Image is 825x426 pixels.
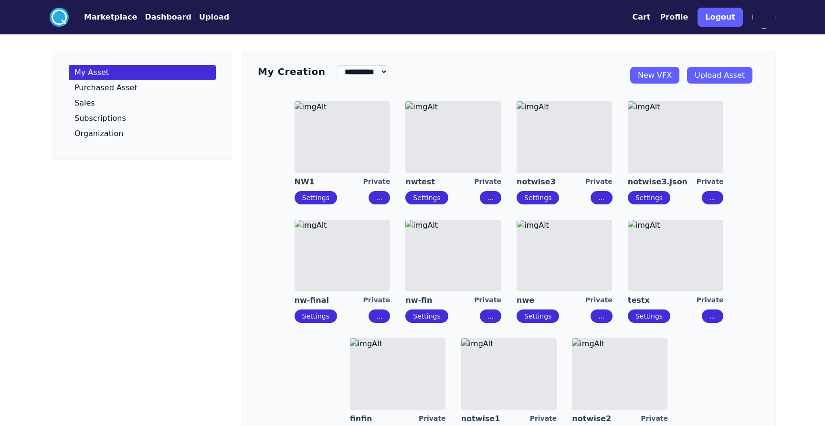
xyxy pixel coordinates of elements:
[585,295,613,306] div: Private
[752,6,775,29] img: profile
[69,65,216,80] a: My Asset
[517,309,559,323] button: Settings
[258,65,325,78] h3: My Creation
[191,11,229,23] a: Upload
[517,177,585,187] a: notwise3
[69,96,216,111] a: Sales
[74,84,137,92] p: Purchased Asset
[687,67,752,84] a: Upload Asset
[702,309,723,323] button: ...
[591,309,612,323] button: ...
[295,309,337,323] button: Settings
[84,11,137,23] button: Marketplace
[628,309,670,323] button: Settings
[660,11,688,23] button: Profile
[635,312,663,320] a: Settings
[369,309,390,323] button: ...
[591,191,612,204] button: ...
[697,177,724,187] div: Private
[350,338,445,410] img: imgAlt
[630,67,679,84] a: New VFX
[405,295,474,306] a: nw-fin
[697,295,724,306] div: Private
[69,80,216,96] a: Purchased Asset
[302,194,329,202] a: Settings
[632,11,650,23] button: Cart
[585,177,613,187] div: Private
[295,101,390,173] img: imgAlt
[295,191,337,204] button: Settings
[413,312,440,320] a: Settings
[405,101,501,173] img: imgAlt
[295,177,363,187] a: NW1
[628,295,697,306] a: testx
[628,177,697,187] a: notwise3.json
[74,115,126,122] p: Subscriptions
[413,194,440,202] a: Settings
[517,101,612,173] img: imgAlt
[295,220,390,291] img: imgAlt
[199,11,229,23] button: Upload
[517,191,559,204] button: Settings
[363,295,391,306] div: Private
[302,312,329,320] a: Settings
[69,126,216,141] a: Organization
[524,194,551,202] a: Settings
[419,414,446,424] div: Private
[628,191,670,204] button: Settings
[517,220,612,291] img: imgAlt
[572,338,667,410] img: imgAlt
[530,414,557,424] div: Private
[74,69,109,76] p: My Asset
[635,194,663,202] a: Settings
[572,414,641,424] a: notwise2
[405,191,448,204] button: Settings
[461,338,557,410] img: imgAlt
[74,130,123,138] p: Organization
[69,11,137,23] a: Marketplace
[524,312,551,320] a: Settings
[474,295,501,306] div: Private
[702,191,723,204] button: ...
[641,414,668,424] div: Private
[74,99,95,107] p: Sales
[698,8,743,27] button: Logout
[350,414,419,424] a: finfin
[363,177,391,187] div: Private
[480,191,501,204] button: ...
[698,4,743,31] a: Logout
[69,111,216,126] a: Subscriptions
[369,191,390,204] button: ...
[405,309,448,323] button: Settings
[145,11,191,23] button: Dashboard
[295,295,363,306] a: nw-final
[628,220,723,291] img: imgAlt
[461,414,530,424] a: notwise1
[628,101,723,173] img: imgAlt
[480,309,501,323] button: ...
[405,220,501,291] img: imgAlt
[405,177,474,187] a: nwtest
[517,295,585,306] a: nwe
[474,177,501,187] div: Private
[137,11,191,23] a: Dashboard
